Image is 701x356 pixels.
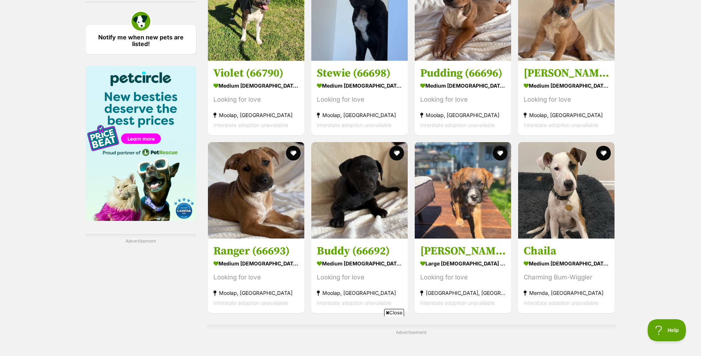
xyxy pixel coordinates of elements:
span: Interstate adoption unavailable [317,121,392,128]
span: Interstate adoption unavailable [420,121,495,128]
h3: Buddy (66692) [317,244,402,258]
button: favourite [389,146,404,161]
h3: Pudding (66696) [420,66,506,80]
span: Close [384,309,404,316]
span: Interstate adoption unavailable [524,300,598,306]
div: Looking for love [213,94,299,104]
span: Interstate adoption unavailable [213,300,288,306]
button: favourite [596,146,611,161]
strong: Moolap, [GEOGRAPHIC_DATA] [420,110,506,120]
strong: medium [DEMOGRAPHIC_DATA] Dog [317,80,402,91]
strong: Moolap, [GEOGRAPHIC_DATA] [317,288,402,298]
h3: Ranger (66693) [213,244,299,258]
h3: Stewie (66698) [317,66,402,80]
a: Violet (66790) medium [DEMOGRAPHIC_DATA] Dog Looking for love Moolap, [GEOGRAPHIC_DATA] Interstat... [208,60,304,135]
strong: medium [DEMOGRAPHIC_DATA] Dog [213,258,299,269]
span: Interstate adoption unavailable [317,300,392,306]
strong: Moolap, [GEOGRAPHIC_DATA] [524,110,609,120]
h3: [PERSON_NAME] (66695) [524,66,609,80]
div: Looking for love [213,272,299,282]
iframe: Advertisement [217,319,485,352]
h3: Violet (66790) [213,66,299,80]
a: [PERSON_NAME] (66695) medium [DEMOGRAPHIC_DATA] Dog Looking for love Moolap, [GEOGRAPHIC_DATA] In... [518,60,615,135]
strong: [GEOGRAPHIC_DATA], [GEOGRAPHIC_DATA] [420,288,506,298]
a: Notify me when new pets are listed! [86,25,196,54]
button: favourite [286,146,301,161]
img: Buddy (66692) - Staffordshire Bull Terrier Dog [311,142,408,239]
strong: large [DEMOGRAPHIC_DATA] Dog [420,258,506,269]
a: Chaila medium [DEMOGRAPHIC_DATA] Dog Charming Bum-Wiggler Mernda, [GEOGRAPHIC_DATA] Interstate ad... [518,239,615,313]
a: Pudding (66696) medium [DEMOGRAPHIC_DATA] Dog Looking for love Moolap, [GEOGRAPHIC_DATA] Intersta... [415,60,511,135]
a: Buddy (66692) medium [DEMOGRAPHIC_DATA] Dog Looking for love Moolap, [GEOGRAPHIC_DATA] Interstate... [311,239,408,313]
span: Interstate adoption unavailable [524,121,598,128]
h3: Chaila [524,244,609,258]
strong: Mernda, [GEOGRAPHIC_DATA] [524,288,609,298]
button: favourite [493,146,507,161]
strong: medium [DEMOGRAPHIC_DATA] Dog [524,258,609,269]
div: Looking for love [317,272,402,282]
img: Ranger (66693) - Staffordshire Bull Terrier Dog [208,142,304,239]
img: Pet Circle promo banner [86,66,196,221]
a: Ranger (66693) medium [DEMOGRAPHIC_DATA] Dog Looking for love Moolap, [GEOGRAPHIC_DATA] Interstat... [208,239,304,313]
a: [PERSON_NAME] large [DEMOGRAPHIC_DATA] Dog Looking for love [GEOGRAPHIC_DATA], [GEOGRAPHIC_DATA] ... [415,239,511,313]
strong: medium [DEMOGRAPHIC_DATA] Dog [213,80,299,91]
span: Interstate adoption unavailable [213,121,288,128]
div: Looking for love [420,272,506,282]
div: Looking for love [317,94,402,104]
iframe: Help Scout Beacon - Open [648,319,686,341]
div: Looking for love [524,94,609,104]
img: Dennis Reynolds - Staffordshire Bull Terrier Dog [415,142,511,239]
strong: Moolap, [GEOGRAPHIC_DATA] [213,288,299,298]
span: Interstate adoption unavailable [420,300,495,306]
a: Stewie (66698) medium [DEMOGRAPHIC_DATA] Dog Looking for love Moolap, [GEOGRAPHIC_DATA] Interstat... [311,60,408,135]
h3: [PERSON_NAME] [420,244,506,258]
div: Charming Bum-Wiggler [524,272,609,282]
strong: Moolap, [GEOGRAPHIC_DATA] [317,110,402,120]
div: Looking for love [420,94,506,104]
img: Chaila - Staffordshire Bull Terrier Dog [518,142,615,239]
strong: medium [DEMOGRAPHIC_DATA] Dog [420,80,506,91]
strong: medium [DEMOGRAPHIC_DATA] Dog [524,80,609,91]
strong: Moolap, [GEOGRAPHIC_DATA] [213,110,299,120]
strong: medium [DEMOGRAPHIC_DATA] Dog [317,258,402,269]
